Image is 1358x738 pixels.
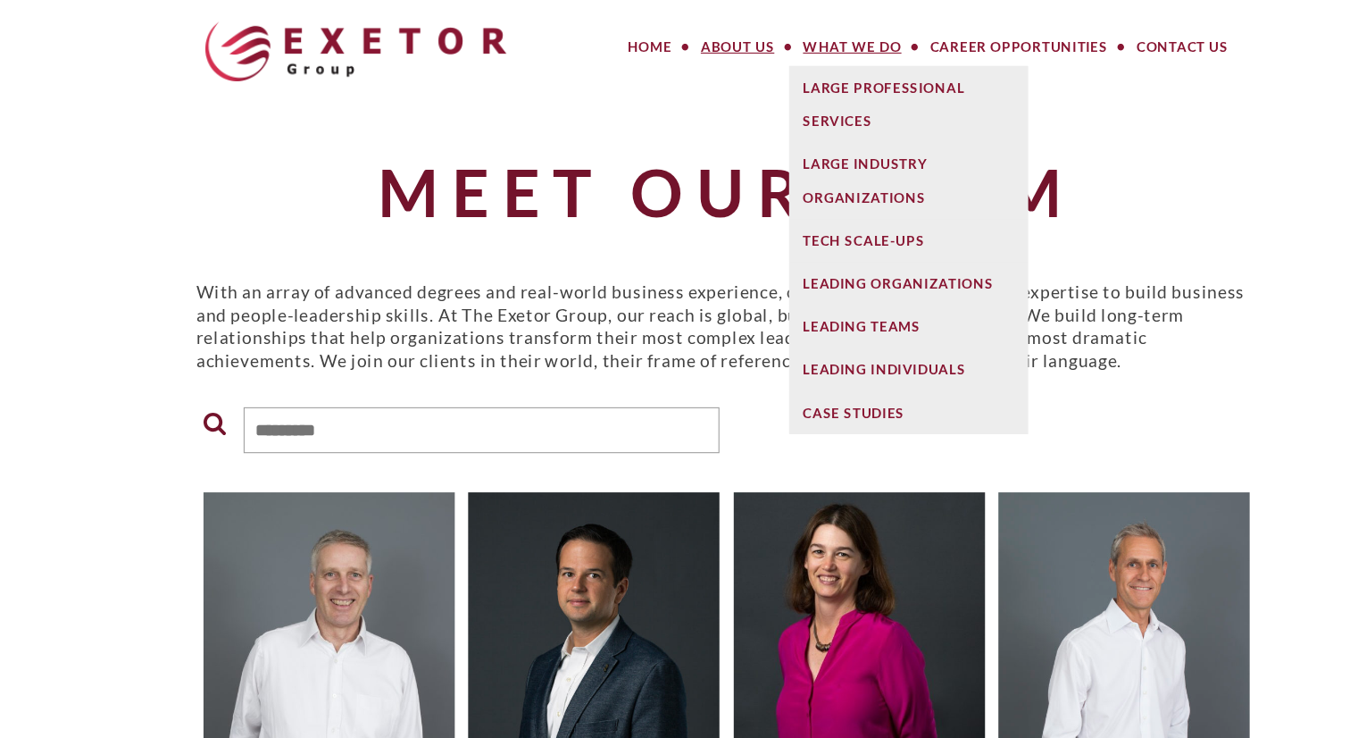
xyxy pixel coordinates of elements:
h1: Meet Our Team [184,146,1175,213]
a: Case Studies [737,365,961,406]
a: Contact Us [1049,26,1162,62]
a: Home [573,26,642,62]
img: The Exetor Group [192,21,473,76]
a: Leading Organizations [737,245,961,285]
a: Tech Scale-Ups [737,205,961,245]
a: Career Opportunities [856,26,1049,62]
a: Leading Individuals [737,325,961,365]
p: With an array of advanced degrees and real-world business experience, our consultants possess the... [184,262,1175,348]
a: Large Professional Services [737,62,961,133]
a: About Us [642,26,737,62]
a: Leading Teams [737,285,961,325]
a: Large Industry Organizations [737,133,961,205]
a: What We Do [737,26,856,62]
